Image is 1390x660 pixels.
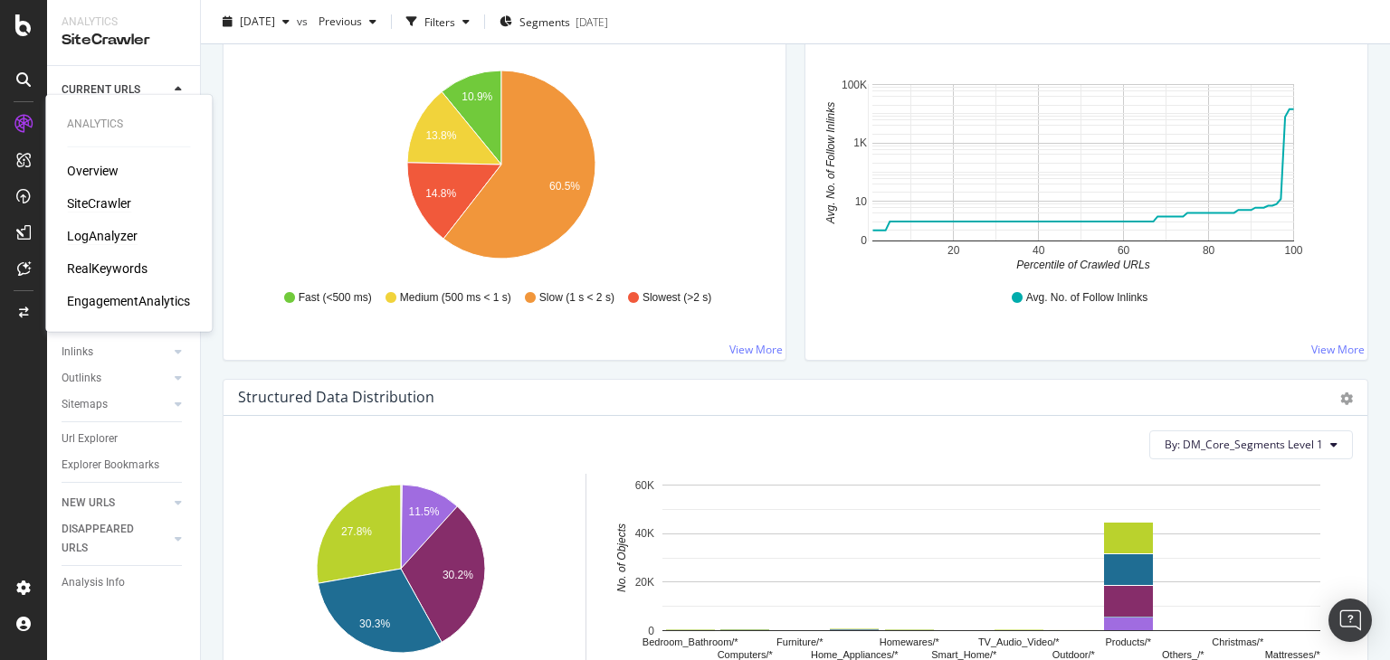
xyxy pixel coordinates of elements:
a: DISAPPEARED URLS [62,520,169,558]
text: Outdoor/* [1052,649,1096,660]
text: 27.8% [341,525,372,538]
div: Outlinks [62,369,101,388]
a: Url Explorer [62,429,187,448]
div: Open Intercom Messenger [1328,599,1372,642]
text: Homewares/* [880,636,940,647]
span: Slowest (>2 s) [643,290,711,306]
div: SiteCrawler [62,30,186,51]
svg: A chart. [238,63,765,273]
span: Fast (<500 ms) [299,290,372,306]
a: Explorer Bookmarks [62,456,187,475]
svg: A chart. [820,63,1347,273]
button: By: DM_Core_Segments Level 1 [1149,430,1353,459]
button: [DATE] [215,7,297,36]
div: Structured Data Distribution [238,388,434,406]
text: 11.5% [409,505,440,518]
div: CURRENT URLS [62,80,140,99]
text: 0 [648,625,654,637]
text: 60 [1118,244,1130,257]
a: Outlinks [62,369,169,388]
text: 100 [1284,244,1302,257]
div: NEW URLS [62,494,115,513]
text: 20 [947,244,960,257]
text: 80 [1203,244,1215,257]
a: CURRENT URLS [62,80,169,99]
a: Sitemaps [62,395,169,414]
a: LogAnalyzer [67,227,138,245]
text: Furniture/* [776,636,824,647]
a: Overview [67,162,119,180]
text: Christmas/* [1212,636,1264,647]
text: Mattresses/* [1265,649,1321,660]
text: No. of Objects [615,523,628,592]
a: RealKeywords [67,259,148,278]
text: 40K [635,527,654,540]
text: 60.5% [549,180,580,193]
text: 10.9% [462,90,492,103]
div: Filters [424,14,455,29]
text: Others_/* [1162,649,1204,660]
span: Previous [311,14,362,29]
text: Products/* [1105,636,1151,647]
text: 40 [1033,244,1045,257]
div: [DATE] [576,14,608,29]
text: 13.8% [425,129,456,142]
text: 14.8% [425,187,456,200]
a: View More [1311,342,1365,357]
span: Medium (500 ms < 1 s) [400,290,511,306]
text: 1K [853,137,867,149]
text: Computers/* [718,649,774,660]
span: By: DM_Core_Segments Level 1 [1165,437,1323,452]
div: Url Explorer [62,429,118,448]
div: Inlinks [62,343,93,362]
a: View More [729,342,783,357]
text: Avg. No. of Follow Inlinks [824,102,837,225]
span: vs [297,14,311,29]
text: 0 [861,234,867,247]
text: 30.2% [443,569,473,581]
span: Avg. No. of Follow Inlinks [1026,290,1148,306]
div: Sitemaps [62,395,108,414]
text: TV_Audio_Video/* [978,636,1060,647]
text: 20K [635,576,654,589]
text: 60K [635,479,654,492]
span: 2025 Aug. 31st [240,14,275,29]
a: SiteCrawler [67,194,131,212]
text: Smart_Home/* [931,649,997,660]
div: Analysis Info [62,573,125,592]
span: Slow (1 s < 2 s) [539,290,614,306]
button: Filters [399,7,477,36]
div: Explorer Bookmarks [62,456,159,475]
a: Inlinks [62,343,169,362]
text: Bedroom_Bathroom/* [643,636,738,647]
div: Analytics [62,14,186,30]
button: Previous [311,7,384,36]
text: 30.3% [359,618,390,630]
text: Home_Appliances/* [811,649,899,660]
text: 10 [855,195,868,208]
a: NEW URLS [62,494,169,513]
a: EngagementAnalytics [67,292,190,310]
div: gear [1340,392,1353,405]
div: DISAPPEARED URLS [62,520,153,558]
div: Analytics [67,117,190,132]
a: Analysis Info [62,573,187,592]
button: Segments[DATE] [492,7,615,36]
text: Percentile of Crawled URLs [1016,259,1149,271]
span: Segments [519,14,570,29]
text: 100K [842,79,867,91]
